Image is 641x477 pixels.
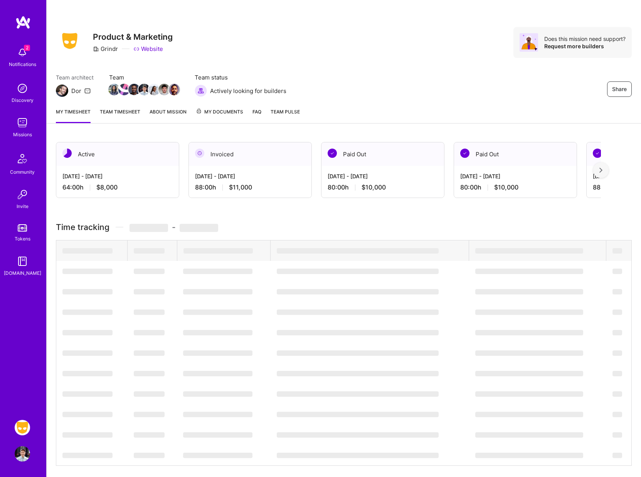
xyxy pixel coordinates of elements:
[134,371,165,376] span: ‌
[129,83,139,96] a: Team Member Avatar
[134,310,165,315] span: ‌
[62,289,113,294] span: ‌
[150,108,187,123] a: About Mission
[277,330,439,335] span: ‌
[475,310,583,315] span: ‌
[139,83,149,96] a: Team Member Avatar
[15,81,30,96] img: discovery
[196,108,243,116] span: My Documents
[15,115,30,130] img: teamwork
[130,222,218,232] span: -
[93,45,118,53] div: Grindr
[328,172,438,180] div: [DATE] - [DATE]
[593,149,602,158] img: Paid Out
[109,83,119,96] a: Team Member Avatar
[475,269,583,274] span: ‌
[277,432,439,438] span: ‌
[183,310,252,315] span: ‌
[196,108,243,123] a: My Documents
[15,187,30,202] img: Invite
[134,391,165,397] span: ‌
[195,73,286,81] span: Team status
[62,330,113,335] span: ‌
[183,391,252,397] span: ‌
[475,432,583,438] span: ‌
[56,222,632,232] h3: Time tracking
[134,350,165,356] span: ‌
[13,446,32,462] a: User Avatar
[183,269,252,274] span: ‌
[62,269,113,274] span: ‌
[119,83,129,96] a: Team Member Avatar
[138,84,150,95] img: Team Member Avatar
[277,350,439,356] span: ‌
[277,391,439,397] span: ‌
[62,371,113,376] span: ‌
[607,81,632,97] button: Share
[277,248,439,254] span: ‌
[195,183,305,191] div: 88:00 h
[454,142,577,166] div: Paid Out
[62,248,113,254] span: ‌
[56,30,84,51] img: Company Logo
[183,453,252,458] span: ‌
[475,391,583,397] span: ‌
[109,73,179,81] span: Team
[96,183,118,191] span: $8,000
[277,412,439,417] span: ‌
[183,371,252,376] span: ‌
[133,45,163,53] a: Website
[328,183,438,191] div: 80:00 h
[149,83,159,96] a: Team Member Avatar
[612,453,622,458] span: ‌
[475,412,583,417] span: ‌
[12,96,34,104] div: Discovery
[62,453,113,458] span: ‌
[277,310,439,315] span: ‌
[56,142,179,166] div: Active
[100,108,140,123] a: Team timesheet
[183,350,252,356] span: ‌
[134,453,165,458] span: ‌
[612,391,622,397] span: ‌
[62,432,113,438] span: ‌
[362,183,386,191] span: $10,000
[56,85,68,97] img: Team Architect
[271,108,300,123] a: Team Pulse
[195,149,204,158] img: Invoiced
[229,183,252,191] span: $11,000
[84,88,91,94] i: icon Mail
[475,330,583,335] span: ‌
[15,446,30,462] img: User Avatar
[134,289,165,294] span: ‌
[475,453,583,458] span: ‌
[134,432,165,438] span: ‌
[148,84,160,95] img: Team Member Avatar
[183,289,252,294] span: ‌
[475,371,583,376] span: ‌
[134,269,165,274] span: ‌
[169,83,179,96] a: Team Member Avatar
[15,235,30,243] div: Tokens
[62,350,113,356] span: ‌
[612,269,622,274] span: ‌
[599,167,602,173] img: right
[328,149,337,158] img: Paid Out
[62,310,113,315] span: ‌
[460,172,570,180] div: [DATE] - [DATE]
[612,432,622,438] span: ‌
[15,45,30,60] img: bell
[130,224,168,232] span: ‌
[183,330,252,335] span: ‌
[544,35,626,42] div: Does this mission need support?
[195,85,207,97] img: Actively looking for builders
[183,432,252,438] span: ‌
[460,183,570,191] div: 80:00 h
[277,453,439,458] span: ‌
[612,289,622,294] span: ‌
[71,87,81,95] div: Dor
[180,224,218,232] span: ‌
[460,149,469,158] img: Paid Out
[612,350,622,356] span: ‌
[10,168,35,176] div: Community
